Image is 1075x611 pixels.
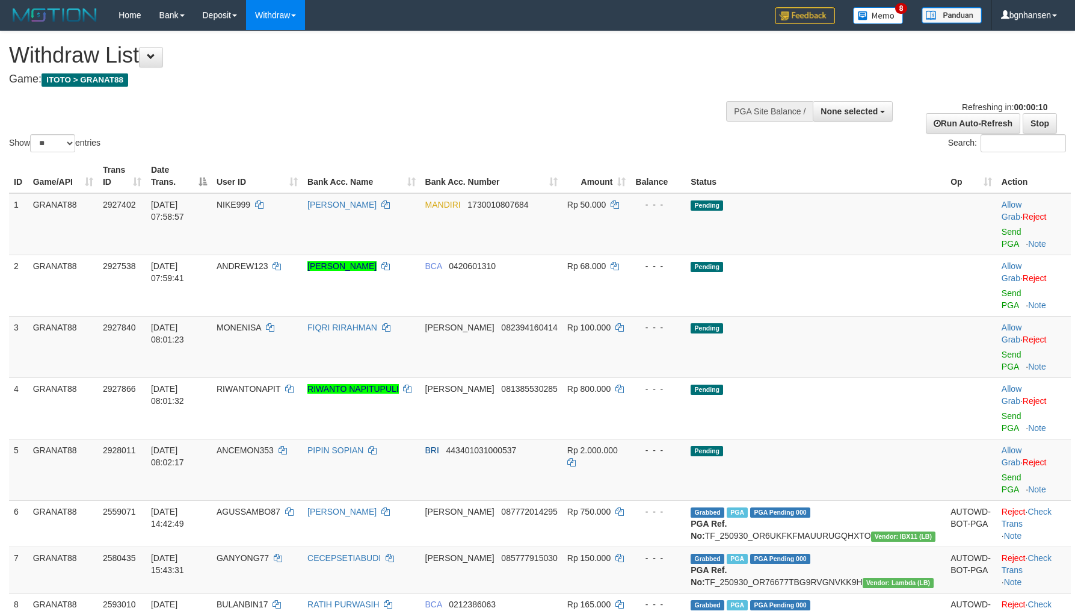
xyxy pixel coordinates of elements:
th: ID [9,159,28,193]
img: Button%20Memo.svg [853,7,904,24]
th: Bank Acc. Name: activate to sort column ascending [303,159,420,193]
a: Note [1028,423,1046,433]
a: Reject [1023,212,1047,222]
a: Reject [1023,396,1047,406]
h1: Withdraw List [9,43,704,67]
span: [DATE] 07:58:57 [151,200,184,222]
b: PGA Ref. No: [691,565,727,587]
span: Rp 2.000.000 [567,445,618,455]
th: User ID: activate to sort column ascending [212,159,303,193]
span: Pending [691,385,723,395]
a: [PERSON_NAME] [307,261,377,271]
span: [PERSON_NAME] [425,323,494,332]
span: [DATE] 08:01:32 [151,384,184,406]
span: [DATE] 15:43:31 [151,553,184,575]
span: Copy 087772014295 to clipboard [501,507,557,516]
td: · [997,377,1071,439]
td: 5 [9,439,28,500]
span: Copy 081385530285 to clipboard [501,384,557,394]
a: Send PGA [1002,227,1021,249]
a: Note [1028,239,1046,249]
span: [DATE] 08:02:17 [151,445,184,467]
a: CECEPSETIABUDI [307,553,381,563]
span: 2559071 [103,507,136,516]
span: · [1002,323,1023,344]
span: Rp 150.000 [567,553,611,563]
div: - - - [635,552,681,564]
span: None selected [821,107,878,116]
a: Note [1004,531,1022,541]
span: Refreshing in: [962,102,1047,112]
span: 2927866 [103,384,136,394]
div: - - - [635,383,681,395]
span: Rp 165.000 [567,600,611,609]
td: AUTOWD-BOT-PGA [946,547,997,593]
h4: Game: [9,73,704,85]
button: None selected [813,101,893,122]
a: Allow Grab [1002,261,1021,283]
span: ANDREW123 [217,261,268,271]
a: Check Trans [1002,507,1052,529]
div: - - - [635,260,681,272]
div: - - - [635,506,681,518]
span: Grabbed [691,554,724,564]
span: ITOTO > GRANAT88 [42,73,128,87]
a: [PERSON_NAME] [307,200,377,209]
span: Pending [691,262,723,272]
a: RATIH PURWASIH [307,600,380,609]
span: NIKE999 [217,200,250,209]
a: Check Trans [1002,553,1052,575]
a: Note [1028,362,1046,371]
td: GRANAT88 [28,377,98,439]
a: Send PGA [1002,288,1021,310]
span: Marked by bgndany [727,600,748,610]
span: Copy 0212386063 to clipboard [449,600,496,609]
a: Send PGA [1002,350,1021,371]
td: 2 [9,255,28,316]
span: Vendor URL: https://dashboard.q2checkout.com/secure [863,578,934,588]
a: RIWANTO NAPITUPULI [307,384,399,394]
td: GRANAT88 [28,439,98,500]
span: Grabbed [691,507,724,518]
span: MANDIRI [425,200,461,209]
td: 3 [9,316,28,377]
td: GRANAT88 [28,547,98,593]
a: Reject [1002,507,1026,516]
span: 2927538 [103,261,136,271]
strong: 00:00:10 [1014,102,1047,112]
td: GRANAT88 [28,500,98,547]
th: Status [686,159,946,193]
a: Allow Grab [1002,200,1021,222]
span: BCA [425,261,442,271]
span: Copy 1730010807684 to clipboard [467,200,528,209]
a: Send PGA [1002,411,1021,433]
span: [DATE] 08:01:23 [151,323,184,344]
span: Copy 0420601310 to clipboard [449,261,496,271]
span: 2580435 [103,553,136,563]
a: [PERSON_NAME] [307,507,377,516]
a: PIPIN SOPIAN [307,445,363,455]
span: BCA [425,600,442,609]
b: PGA Ref. No: [691,519,727,541]
th: Game/API: activate to sort column ascending [28,159,98,193]
span: 2928011 [103,445,136,455]
span: [PERSON_NAME] [425,384,494,394]
span: Pending [691,446,723,456]
span: ANCEMON353 [217,445,274,455]
span: [PERSON_NAME] [425,507,494,516]
span: [DATE] 14:42:49 [151,507,184,529]
a: Note [1004,577,1022,587]
span: Rp 50.000 [567,200,606,209]
span: PGA Pending [750,554,810,564]
span: [DATE] 07:59:41 [151,261,184,283]
a: Reject [1023,273,1047,283]
a: Reject [1002,553,1026,563]
span: Rp 100.000 [567,323,611,332]
div: - - - [635,321,681,333]
span: AGUSSAMBO87 [217,507,280,516]
input: Search: [981,134,1066,152]
div: - - - [635,199,681,211]
th: Trans ID: activate to sort column ascending [98,159,146,193]
span: 2593010 [103,600,136,609]
td: TF_250930_OR6UKFKFMAUURUGQHXTO [686,500,946,547]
